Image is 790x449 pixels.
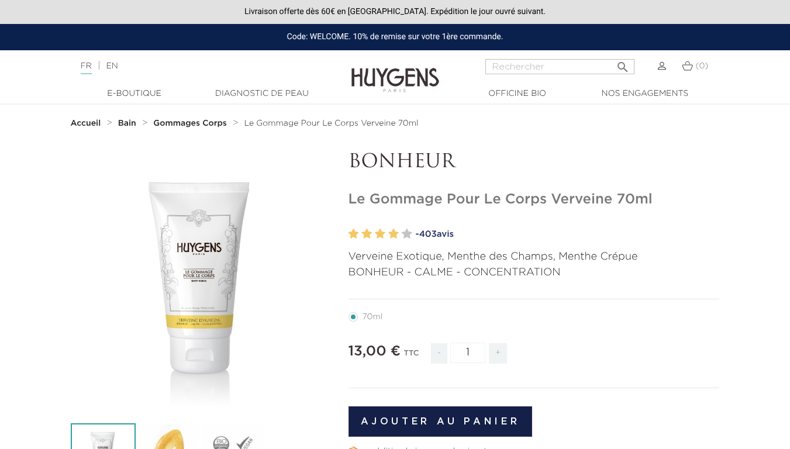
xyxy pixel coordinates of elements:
[244,119,418,128] a: Le Gommage Pour Le Corps Verveine 70ml
[402,226,412,243] label: 5
[403,341,419,372] div: TTC
[349,226,359,243] label: 1
[416,226,720,243] a: -403avis
[485,59,634,74] input: Rechercher
[81,62,92,74] a: FR
[419,230,437,239] span: 403
[587,88,703,100] a: Nos engagements
[349,312,397,322] label: 70ml
[71,119,104,128] a: Accueil
[459,88,576,100] a: Officine Bio
[450,343,485,363] input: Quantité
[153,119,229,128] a: Gommages Corps
[349,249,720,265] p: Verveine Exotique, Menthe des Champs, Menthe Crépue
[75,59,320,73] div: |
[489,343,508,364] span: +
[349,406,533,437] button: Ajouter au panier
[76,88,193,100] a: E-Boutique
[349,344,401,358] span: 13,00 €
[349,265,720,281] p: BONHEUR - CALME - CONCENTRATION
[431,343,447,364] span: -
[118,119,139,128] a: Bain
[71,119,101,127] strong: Accueil
[375,226,385,243] label: 3
[118,119,136,127] strong: Bain
[616,57,630,71] i: 
[203,88,320,100] a: Diagnostic de peau
[695,62,708,70] span: (0)
[612,56,633,71] button: 
[351,49,439,94] img: Huygens
[361,226,372,243] label: 2
[388,226,399,243] label: 4
[153,119,227,127] strong: Gommages Corps
[349,191,720,208] h1: Le Gommage Pour Le Corps Verveine 70ml
[106,62,118,70] a: EN
[349,151,720,174] p: BONHEUR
